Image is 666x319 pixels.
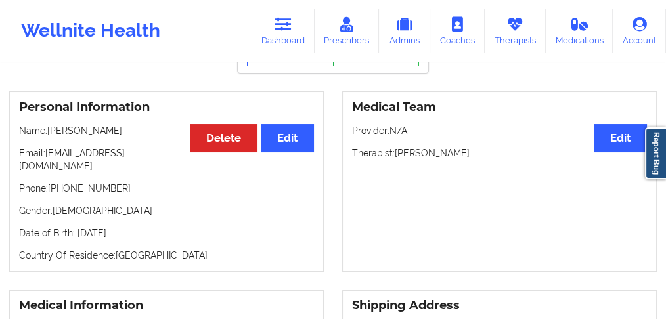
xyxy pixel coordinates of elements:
p: Country Of Residence: [GEOGRAPHIC_DATA] [19,249,314,262]
a: Coaches [430,9,485,53]
h3: Medical Team [352,100,647,115]
button: Delete [190,124,257,152]
h3: Personal Information [19,100,314,115]
a: Account [613,9,666,53]
a: Admins [379,9,430,53]
a: Medications [546,9,613,53]
p: Name: [PERSON_NAME] [19,124,314,137]
h3: Medical Information [19,298,314,313]
a: Dashboard [252,9,315,53]
button: Edit [261,124,314,152]
button: Edit [594,124,647,152]
p: Therapist: [PERSON_NAME] [352,146,647,159]
a: Prescribers [315,9,380,53]
p: Date of Birth: [DATE] [19,226,314,240]
h3: Shipping Address [352,298,647,313]
p: Gender: [DEMOGRAPHIC_DATA] [19,204,314,217]
p: Provider: N/A [352,124,647,137]
a: Therapists [485,9,546,53]
a: Report Bug [645,127,666,179]
p: Email: [EMAIL_ADDRESS][DOMAIN_NAME] [19,146,314,173]
p: Phone: [PHONE_NUMBER] [19,182,314,195]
